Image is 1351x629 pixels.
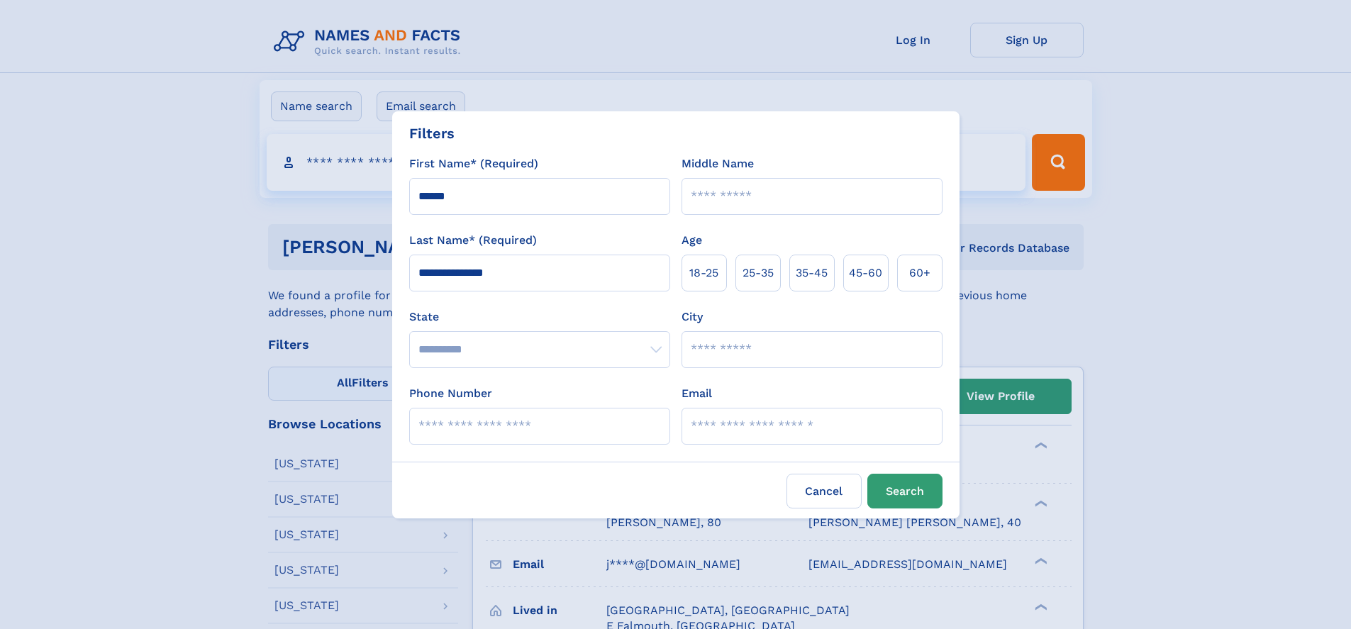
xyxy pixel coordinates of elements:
div: Filters [409,123,455,144]
label: Phone Number [409,385,492,402]
label: Last Name* (Required) [409,232,537,249]
label: Middle Name [682,155,754,172]
label: First Name* (Required) [409,155,538,172]
label: City [682,308,703,325]
label: Email [682,385,712,402]
button: Search [867,474,943,508]
span: 25‑35 [743,265,774,282]
label: Age [682,232,702,249]
span: 45‑60 [849,265,882,282]
span: 60+ [909,265,930,282]
label: State [409,308,670,325]
span: 18‑25 [689,265,718,282]
label: Cancel [786,474,862,508]
span: 35‑45 [796,265,828,282]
